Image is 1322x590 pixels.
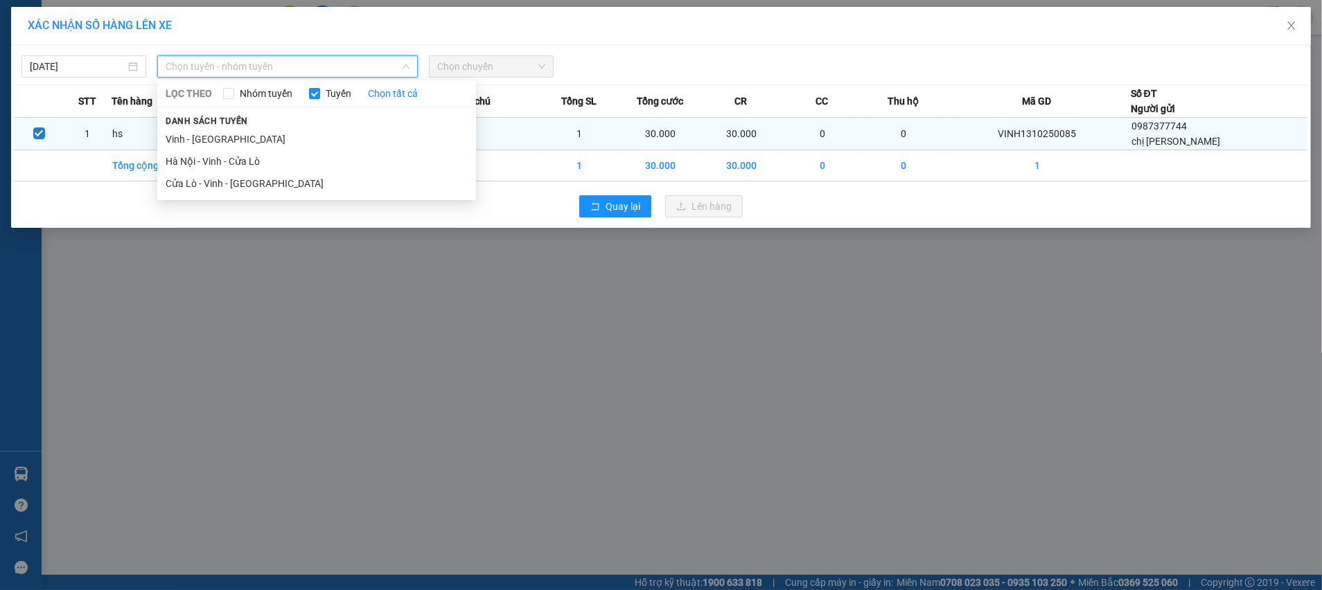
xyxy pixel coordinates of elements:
[700,150,782,181] td: 30.000
[579,195,651,217] button: rollbackQuay lại
[782,118,863,150] td: 0
[561,93,597,109] span: Tổng SL
[944,150,1131,181] td: 1
[320,86,357,101] span: Tuyến
[17,17,87,87] img: logo.jpg
[734,93,747,109] span: CR
[437,56,545,77] span: Chọn chuyến
[166,56,409,77] span: Chọn tuyến - nhóm tuyến
[538,150,619,181] td: 1
[782,150,863,181] td: 0
[888,93,919,109] span: Thu hộ
[1023,93,1052,109] span: Mã GD
[1286,20,1297,31] span: close
[157,128,476,150] li: Vinh - [GEOGRAPHIC_DATA]
[590,202,600,213] span: rollback
[637,93,683,109] span: Tổng cước
[665,195,743,217] button: uploadLên hàng
[112,118,193,150] td: hs
[863,150,944,181] td: 0
[63,118,112,150] td: 1
[30,59,125,74] input: 13/10/2025
[17,100,132,123] b: GỬI : VP Vinh
[166,86,212,101] span: LỌC THEO
[78,93,96,109] span: STT
[1272,7,1311,46] button: Close
[1131,136,1220,147] span: chị [PERSON_NAME]
[700,118,782,150] td: 30.000
[368,86,418,101] a: Chọn tất cả
[944,118,1131,150] td: VINH1310250085
[402,62,410,71] span: down
[157,115,256,127] span: Danh sách tuyến
[863,118,944,150] td: 0
[28,19,172,32] span: XÁC NHẬN SỐ HÀNG LÊN XE
[457,118,538,150] td: ---
[112,150,193,181] td: Tổng cộng
[619,118,700,150] td: 30.000
[1131,86,1175,116] div: Số ĐT Người gửi
[234,86,298,101] span: Nhóm tuyến
[130,51,579,69] li: Hotline: 02386655777, 02462925925, 0944789456
[816,93,828,109] span: CC
[112,93,152,109] span: Tên hàng
[1131,120,1187,132] span: 0987377744
[606,199,640,214] span: Quay lại
[538,118,619,150] td: 1
[130,34,579,51] li: [PERSON_NAME], [PERSON_NAME]
[157,172,476,195] li: Cửa Lò - Vinh - [GEOGRAPHIC_DATA]
[619,150,700,181] td: 30.000
[157,150,476,172] li: Hà Nội - Vinh - Cửa Lò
